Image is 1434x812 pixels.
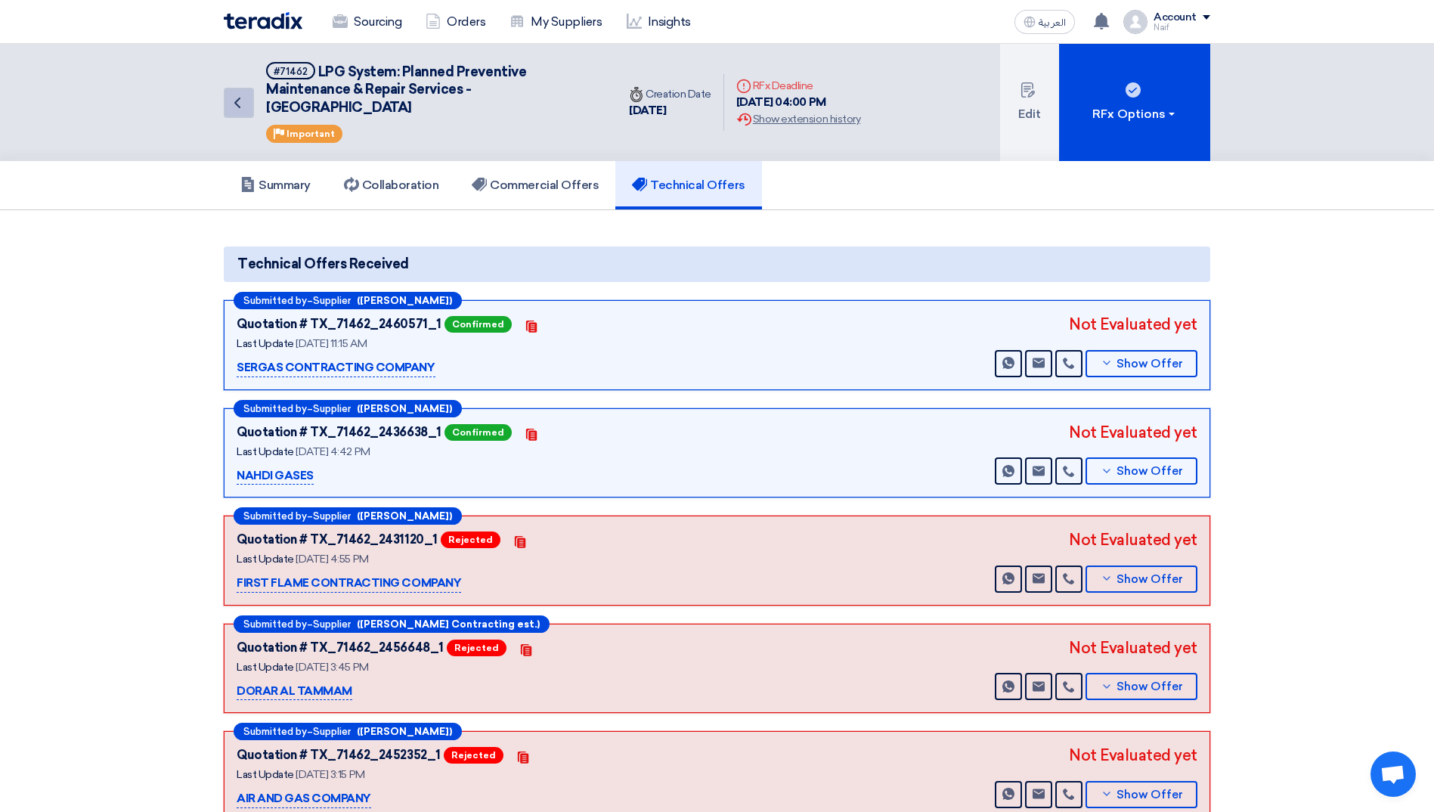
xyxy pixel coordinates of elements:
span: LPG System: Planned Preventive Maintenance & Repair Services - [GEOGRAPHIC_DATA] [266,64,526,116]
div: RFx Deadline [736,78,860,94]
div: – [234,507,462,525]
span: Submitted by [243,619,307,629]
div: Quotation # TX_71462_2452352_1 [237,746,441,764]
span: Show Offer [1117,358,1183,370]
h5: LPG System: Planned Preventive Maintenance & Repair Services - Central & Eastern Malls [266,62,599,116]
span: Submitted by [243,511,307,521]
span: Supplier [313,296,351,305]
div: – [234,400,462,417]
span: Rejected [441,532,500,548]
div: [DATE] 04:00 PM [736,94,860,111]
div: Quotation # TX_71462_2460571_1 [237,315,441,333]
div: – [234,292,462,309]
h5: Technical Offers [632,178,745,193]
div: Open chat [1371,752,1416,797]
a: Commercial Offers [455,161,615,209]
div: Not Evaluated yet [1069,421,1197,444]
p: DORAR AL TAMMAM [237,683,352,701]
a: My Suppliers [497,5,614,39]
span: Confirmed [444,316,512,333]
a: Summary [224,161,327,209]
button: Show Offer [1086,566,1197,593]
div: Not Evaluated yet [1069,528,1197,551]
span: Confirmed [444,424,512,441]
div: RFx Options [1092,105,1178,123]
span: Technical Offers Received [237,254,409,274]
span: Submitted by [243,404,307,414]
button: RFx Options [1059,44,1210,161]
span: Supplier [313,511,351,521]
span: Submitted by [243,727,307,736]
b: ([PERSON_NAME]) [357,404,452,414]
span: Submitted by [243,296,307,305]
span: Last Update [237,553,294,566]
span: Show Offer [1117,466,1183,477]
p: SERGAS CONTRACTING COMPANY [237,359,435,377]
span: [DATE] 4:42 PM [296,445,370,458]
div: – [234,723,462,740]
p: FIRST FLAME CONTRACTING COMPANY [237,575,461,593]
button: Show Offer [1086,781,1197,808]
span: العربية [1039,17,1066,28]
div: Not Evaluated yet [1069,744,1197,767]
span: Last Update [237,768,294,781]
a: Collaboration [327,161,456,209]
a: Orders [413,5,497,39]
span: Last Update [237,445,294,458]
span: Show Offer [1117,574,1183,585]
span: [DATE] 3:45 PM [296,661,368,674]
a: Technical Offers [615,161,761,209]
span: Important [286,129,335,139]
div: Show extension history [736,111,860,127]
p: NAHDI GASES [237,467,314,485]
p: AIR AND GAS COMPANY [237,790,371,808]
span: Rejected [447,640,506,656]
span: Last Update [237,337,294,350]
h5: Summary [240,178,311,193]
span: Supplier [313,619,351,629]
span: Show Offer [1117,789,1183,801]
h5: Collaboration [344,178,439,193]
b: ([PERSON_NAME]) [357,511,452,521]
span: [DATE] 11:15 AM [296,337,367,350]
span: Show Offer [1117,681,1183,693]
span: Supplier [313,727,351,736]
span: [DATE] 4:55 PM [296,553,368,566]
b: ([PERSON_NAME] Contracting est.) [357,619,540,629]
div: [DATE] [629,102,711,119]
b: ([PERSON_NAME]) [357,296,452,305]
h5: Commercial Offers [472,178,599,193]
button: Show Offer [1086,673,1197,700]
div: Naif [1154,23,1210,32]
button: Show Offer [1086,350,1197,377]
img: Teradix logo [224,12,302,29]
span: Supplier [313,404,351,414]
span: Rejected [444,747,503,764]
a: Insights [615,5,703,39]
div: Account [1154,11,1197,24]
div: #71462 [274,67,308,76]
button: Edit [1000,44,1059,161]
span: [DATE] 3:15 PM [296,768,364,781]
div: Quotation # TX_71462_2456648_1 [237,639,444,657]
div: – [234,615,550,633]
div: Quotation # TX_71462_2436638_1 [237,423,441,442]
button: Show Offer [1086,457,1197,485]
b: ([PERSON_NAME]) [357,727,452,736]
button: العربية [1014,10,1075,34]
div: Not Evaluated yet [1069,637,1197,659]
span: Last Update [237,661,294,674]
div: Creation Date [629,86,711,102]
div: Not Evaluated yet [1069,313,1197,336]
div: Quotation # TX_71462_2431120_1 [237,531,438,549]
a: Sourcing [321,5,413,39]
img: profile_test.png [1123,10,1148,34]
